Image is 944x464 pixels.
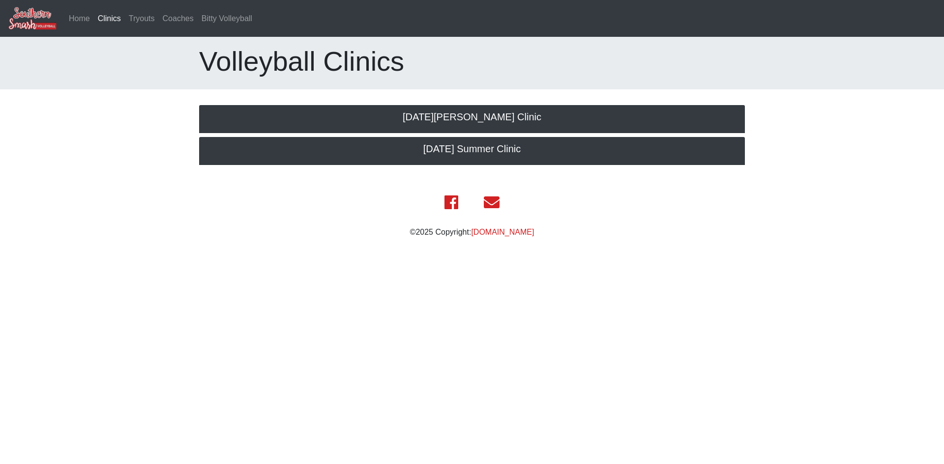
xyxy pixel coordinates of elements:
img: Southern Smash Volleyball [8,6,57,30]
h1: Volleyball Clinics [199,45,745,78]
h5: [DATE] Summer Clinic [209,143,735,155]
a: Coaches [159,9,198,28]
a: [DOMAIN_NAME] [471,228,534,236]
a: [DATE][PERSON_NAME] Clinic [199,105,745,133]
a: Bitty Volleyball [198,9,256,28]
a: [DATE] Summer Clinic [199,137,745,165]
a: Home [65,9,94,28]
h5: [DATE][PERSON_NAME] Clinic [209,111,735,123]
a: Tryouts [125,9,159,28]
a: Clinics [94,9,125,28]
